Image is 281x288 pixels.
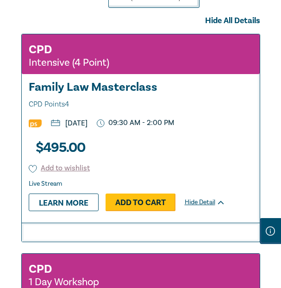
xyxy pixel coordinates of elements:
[106,194,175,211] a: Add to Cart
[29,58,109,67] small: Intensive (4 Point)
[29,180,62,188] strong: Live Stream
[97,119,175,127] p: 09:30 AM - 2:00 PM
[29,119,42,127] img: Professional Skills
[29,137,86,158] h3: $ 495.00
[22,81,260,111] a: Family Law Masterclass CPD Points4
[185,198,236,207] div: Hide Detail
[29,81,253,111] h3: Family Law Masterclass
[266,226,275,236] img: Information Icon
[29,163,90,174] button: Add to wishlist
[29,194,99,211] a: Learn more
[29,261,52,277] h3: CPD
[21,15,260,27] div: Hide All Details
[29,41,52,58] h3: CPD
[51,119,87,127] p: [DATE]
[29,277,99,287] small: 1 Day Workshop
[29,98,253,111] span: CPD Points 4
